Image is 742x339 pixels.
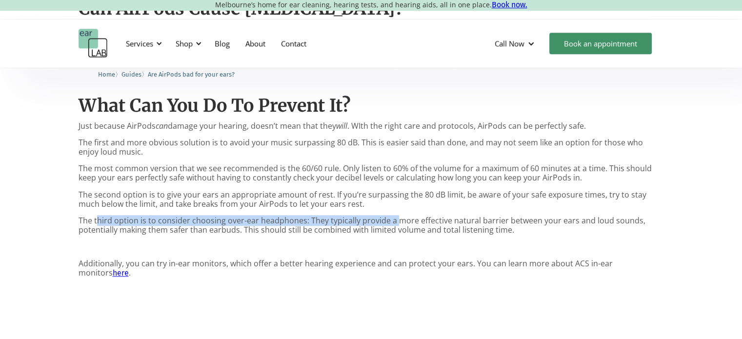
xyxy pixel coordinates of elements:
[79,190,664,209] p: The second option is to give your ears an appropriate amount of rest. If you’re surpassing the 80...
[79,121,664,131] p: Just because AirPods damage your hearing, doesn’t mean that they . WIth the right care and protoc...
[148,71,235,78] span: Are AirPods bad for your ears?
[79,164,664,182] p: The most common version that we see recommended is the 60/60 rule. Only listen to 60% of the volu...
[176,39,193,48] div: Shop
[79,242,664,251] p: ‍
[79,29,108,58] a: home
[98,69,121,80] li: 〉
[121,69,141,79] a: Guides
[79,259,664,278] p: Additionally, you can try in-ear monitors, which offer a better hearing experience and can protec...
[495,39,524,48] div: Call Now
[79,138,664,157] p: The first and more obvious solution is to avoid your music surpassing 80 dB. This is easier said ...
[148,69,235,79] a: Are AirPods bad for your ears?
[98,69,115,79] a: Home
[156,120,168,131] em: can
[79,285,664,294] p: ‍
[98,71,115,78] span: Home
[121,69,148,80] li: 〉
[273,29,314,58] a: Contact
[121,71,141,78] span: Guides
[170,29,204,58] div: Shop
[549,33,652,54] a: Book an appointment
[120,29,165,58] div: Services
[79,95,664,116] h2: What Can You Do To Prevent It?
[207,29,238,58] a: Blog
[238,29,273,58] a: About
[126,39,153,48] div: Services
[336,120,347,131] em: will
[79,216,664,235] p: The third option is to consider choosing over-ear headphones: They typically provide a more effec...
[487,29,544,58] div: Call Now
[113,268,129,278] a: here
